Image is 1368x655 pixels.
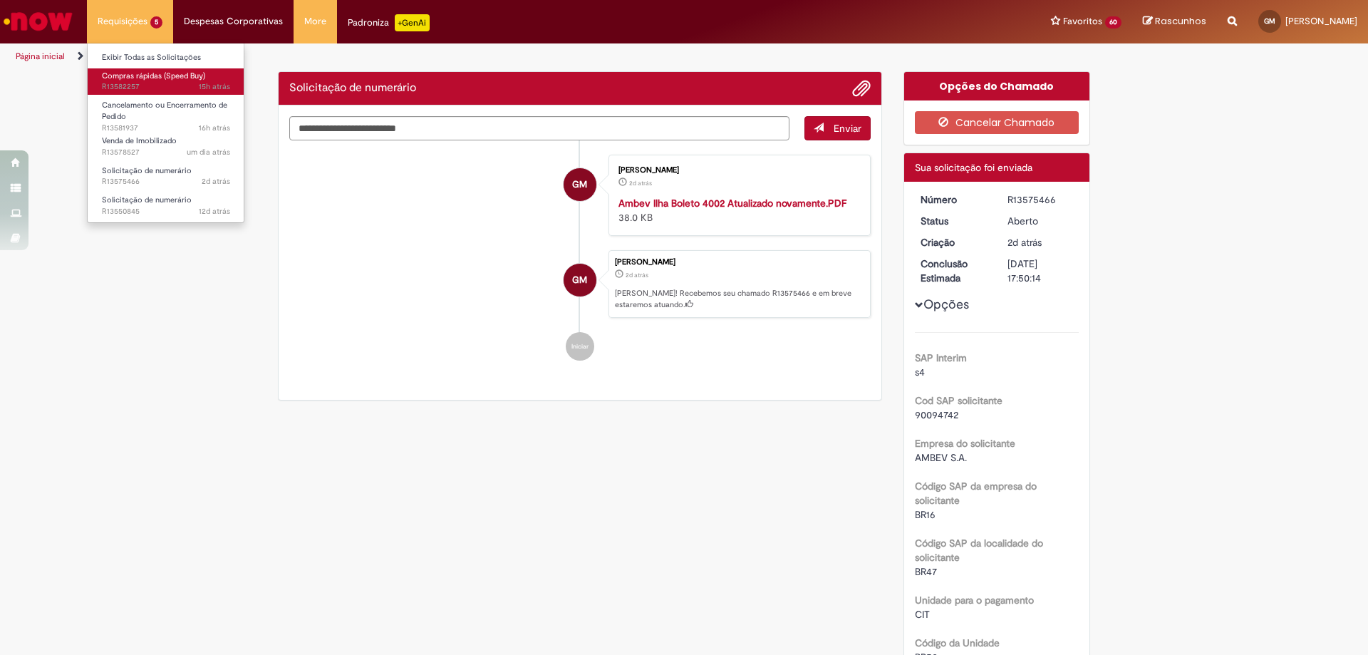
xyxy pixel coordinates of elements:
[915,351,967,364] b: SAP Interim
[102,206,230,217] span: R13550845
[1155,14,1206,28] span: Rascunhos
[102,147,230,158] span: R13578527
[102,123,230,134] span: R13581937
[910,214,997,228] dt: Status
[915,366,925,378] span: s4
[915,594,1034,607] b: Unidade para o pagamento
[615,258,863,267] div: [PERSON_NAME]
[11,43,901,70] ul: Trilhas de página
[564,264,596,296] div: Gabriel Marques
[289,116,789,140] textarea: Digite sua mensagem aqui...
[618,196,856,225] div: 38.0 KB
[1063,14,1102,29] span: Favoritos
[915,437,1015,450] b: Empresa do solicitante
[1007,235,1074,249] div: 29/09/2025 09:50:10
[199,81,230,92] span: 15h atrás
[629,179,652,187] span: 2d atrás
[98,14,147,29] span: Requisições
[187,147,230,158] span: um dia atrás
[564,168,596,201] div: Gabriel Marques
[910,257,997,285] dt: Conclusão Estimada
[915,111,1079,134] button: Cancelar Chamado
[395,14,430,31] p: +GenAi
[629,179,652,187] time: 29/09/2025 09:49:54
[572,167,587,202] span: GM
[1007,192,1074,207] div: R13575466
[1007,257,1074,285] div: [DATE] 17:50:14
[852,79,871,98] button: Adicionar anexos
[615,288,863,310] p: [PERSON_NAME]! Recebemos seu chamado R13575466 e em breve estaremos atuando.
[834,122,861,135] span: Enviar
[102,135,177,146] span: Venda de Imobilizado
[915,394,1002,407] b: Cod SAP solicitante
[102,176,230,187] span: R13575466
[915,636,1000,649] b: Código da Unidade
[915,408,958,421] span: 90094742
[102,71,205,81] span: Compras rápidas (Speed Buy)
[1,7,75,36] img: ServiceNow
[150,16,162,29] span: 5
[915,565,937,578] span: BR47
[199,123,230,133] span: 16h atrás
[16,51,65,62] a: Página inicial
[88,98,244,128] a: Aberto R13581937 : Cancelamento ou Encerramento de Pedido
[910,235,997,249] dt: Criação
[102,195,192,205] span: Solicitação de numerário
[1007,214,1074,228] div: Aberto
[88,133,244,160] a: Aberto R13578527 : Venda de Imobilizado
[910,192,997,207] dt: Número
[618,197,846,210] a: Ambev Ilha Boleto 4002 Atualizado novamente.PDF
[915,508,936,521] span: BR16
[618,166,856,175] div: [PERSON_NAME]
[1007,236,1042,249] span: 2d atrás
[289,250,871,319] li: Gabriel Marques
[1143,15,1206,29] a: Rascunhos
[1105,16,1121,29] span: 60
[88,50,244,66] a: Exibir Todas as Solicitações
[87,43,244,223] ul: Requisições
[915,161,1032,174] span: Sua solicitação foi enviada
[572,263,587,297] span: GM
[348,14,430,31] div: Padroniza
[199,206,230,217] time: 19/09/2025 14:04:48
[289,82,416,95] h2: Solicitação de numerário Histórico de tíquete
[804,116,871,140] button: Enviar
[202,176,230,187] time: 29/09/2025 09:50:10
[626,271,648,279] time: 29/09/2025 09:50:10
[184,14,283,29] span: Despesas Corporativas
[1264,16,1275,26] span: GM
[202,176,230,187] span: 2d atrás
[289,140,871,376] ul: Histórico de tíquete
[626,271,648,279] span: 2d atrás
[199,81,230,92] time: 30/09/2025 15:19:48
[915,480,1037,507] b: Código SAP da empresa do solicitante
[187,147,230,158] time: 29/09/2025 17:20:42
[904,72,1090,100] div: Opções do Chamado
[88,163,244,190] a: Aberto R13575466 : Solicitação de numerário
[1285,15,1357,27] span: [PERSON_NAME]
[915,451,967,464] span: AMBEV S.A.
[102,81,230,93] span: R13582257
[1007,236,1042,249] time: 29/09/2025 09:50:10
[304,14,326,29] span: More
[199,123,230,133] time: 30/09/2025 14:34:14
[199,206,230,217] span: 12d atrás
[915,608,930,621] span: CIT
[102,100,227,122] span: Cancelamento ou Encerramento de Pedido
[915,537,1043,564] b: Código SAP da localidade do solicitante
[88,68,244,95] a: Aberto R13582257 : Compras rápidas (Speed Buy)
[102,165,192,176] span: Solicitação de numerário
[88,192,244,219] a: Aberto R13550845 : Solicitação de numerário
